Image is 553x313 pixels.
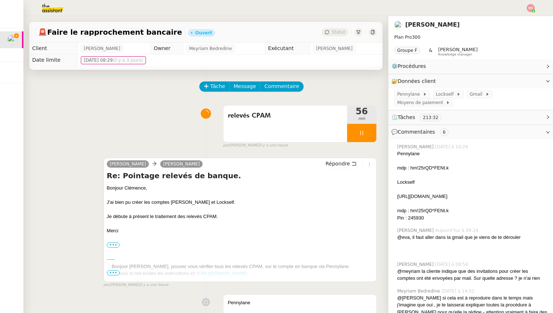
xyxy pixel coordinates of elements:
[391,129,451,135] span: 💬
[38,28,182,36] span: Faire le rapprochement bancaire
[228,110,343,121] span: relevés CPAM
[259,142,288,149] span: il y a une heure
[107,161,149,167] a: [PERSON_NAME]
[397,288,441,294] span: Meyriam Bedredine
[189,45,232,52] span: Meyriam Bedredine
[429,47,432,56] span: &
[107,227,373,234] div: Merci
[195,31,212,35] div: Ouvert
[199,81,230,92] button: Tâche
[347,116,376,122] span: min
[84,57,143,64] span: [DATE] 08:29
[398,63,426,69] span: Procédures
[107,243,120,248] label: •••
[107,213,373,220] div: Je débute à présent le traitement des relevés CPAM.
[398,129,435,135] span: Commentaires
[397,207,547,214] div: mdp : hm!25rQD*FENt.k
[397,214,547,222] div: Pin : 245930
[160,161,203,167] a: [PERSON_NAME]
[347,107,376,116] span: 56
[29,43,78,54] td: Client
[397,144,435,150] span: [PERSON_NAME]
[260,81,304,92] button: Commentaire
[394,35,412,40] span: Plan Pro
[435,227,480,234] span: Aujourd’hui à 09:24
[323,160,359,168] button: Répondre
[326,160,350,167] span: Répondre
[223,142,288,149] small: [PERSON_NAME]
[388,125,553,139] div: 💬Commentaires 6
[435,261,470,268] span: [DATE] à 08:54
[234,82,256,91] span: Message
[38,28,47,37] span: 🚨
[112,270,373,277] div: Je vous ai mis toutes les instructions ici :
[412,35,420,40] span: 300
[397,268,547,282] div: @meyriam la cliente indique que des invitations pour créer les comptes ont été envoyées par mail....
[332,30,345,35] span: Statut
[264,82,299,91] span: Commentaire
[113,58,143,63] span: (il y a 3 jours)
[316,45,353,52] span: [PERSON_NAME]
[84,45,120,52] span: [PERSON_NAME]
[107,184,373,192] div: Bonjour Clémence,
[104,282,169,288] small: [PERSON_NAME]
[388,110,553,125] div: ⏲️Tâches 213:32
[420,114,441,121] nz-tag: 213:32
[397,91,423,98] span: Pennylane
[107,171,373,181] h4: Re: Pointage relevés de banque.
[397,99,446,106] span: Moyens de paiement
[394,21,402,29] img: users%2FrvM9QKT95GRs84TlTRdpuB62bhn1%2Favatar%2F1555062430900.jpeg
[397,179,547,186] div: Lockself
[398,114,415,120] span: Tâches
[397,164,547,172] div: mdp : hm!25rQD*FENt.k
[265,43,310,54] td: Exécutant
[388,74,553,88] div: 🔐Données client
[228,299,372,306] div: Pennylane
[394,47,420,54] nz-tag: Groupe F
[397,150,547,157] div: Pennylane
[438,47,478,52] span: [PERSON_NAME]
[436,91,456,98] span: Lockself
[397,227,435,234] span: [PERSON_NAME]
[527,4,535,12] img: svg
[197,271,247,276] a: [URL][DOMAIN_NAME]
[107,270,120,275] span: •••
[435,144,470,150] span: [DATE] à 10:26
[229,81,260,92] button: Message
[397,261,435,268] span: [PERSON_NAME]
[107,199,373,206] div: J'ai bien pu créer les comptes [PERSON_NAME] et Lockself.
[438,47,478,56] app-user-label: Knowledge manager
[151,43,183,54] td: Owner
[397,193,547,200] div: [URL][DOMAIN_NAME]
[391,62,429,70] span: ⚙️
[107,256,373,263] div: -----
[391,77,439,85] span: 🔐
[398,78,436,84] span: Données client
[438,53,472,57] span: Knowledge manager
[441,288,476,294] span: [DATE] à 14:51
[440,129,449,136] nz-tag: 6
[29,54,78,66] td: Date limite
[391,114,447,120] span: ⏲️
[104,282,110,288] span: par
[470,91,485,98] span: Gmail
[405,21,460,28] a: [PERSON_NAME]
[223,142,229,149] span: par
[397,234,547,241] div: @eva, il faut aller dans la gmail que je viens de te dérouler
[388,59,553,73] div: ⚙️Procédures
[210,82,225,91] span: Tâche
[7,35,18,45] img: users%2FrvM9QKT95GRs84TlTRdpuB62bhn1%2Favatar%2F1555062430900.jpeg
[140,282,168,288] span: il y a une heure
